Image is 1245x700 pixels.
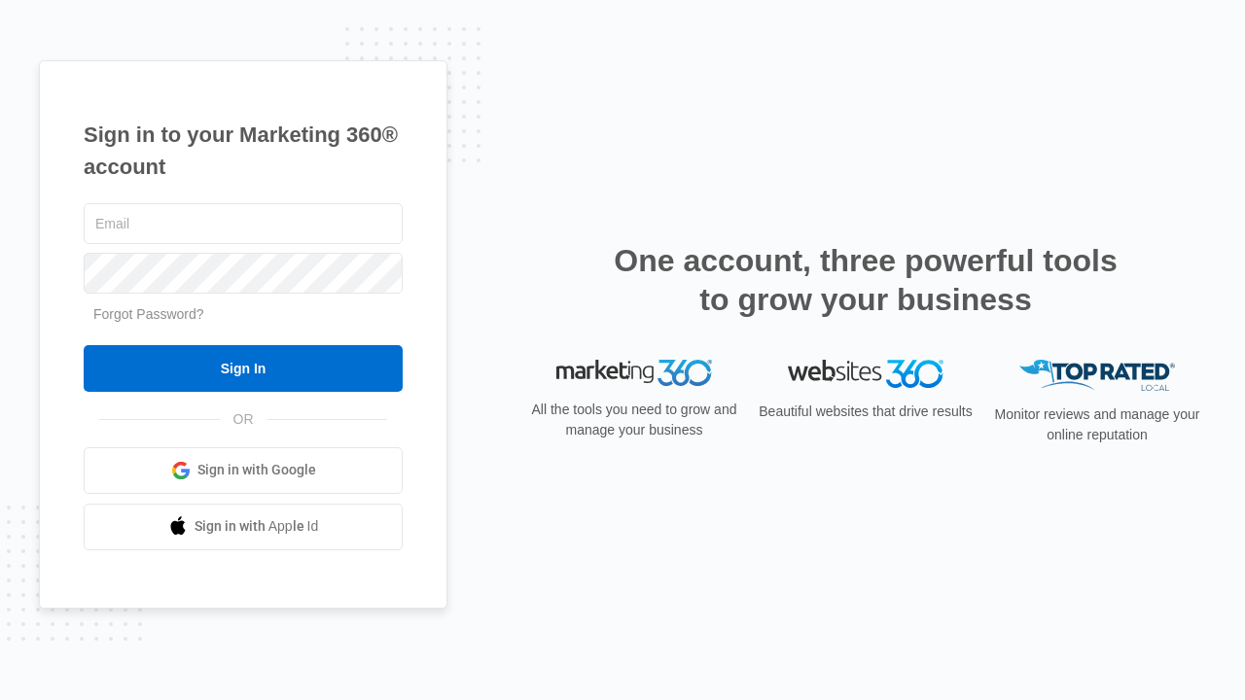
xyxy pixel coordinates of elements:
[220,409,267,430] span: OR
[988,404,1206,445] p: Monitor reviews and manage your online reputation
[757,402,975,422] p: Beautiful websites that drive results
[84,345,403,392] input: Sign In
[195,516,319,537] span: Sign in with Apple Id
[1019,360,1175,392] img: Top Rated Local
[608,241,1123,319] h2: One account, three powerful tools to grow your business
[84,119,403,183] h1: Sign in to your Marketing 360® account
[84,504,403,550] a: Sign in with Apple Id
[788,360,943,388] img: Websites 360
[197,460,316,480] span: Sign in with Google
[84,447,403,494] a: Sign in with Google
[556,360,712,387] img: Marketing 360
[525,400,743,440] p: All the tools you need to grow and manage your business
[84,203,403,244] input: Email
[93,306,204,322] a: Forgot Password?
